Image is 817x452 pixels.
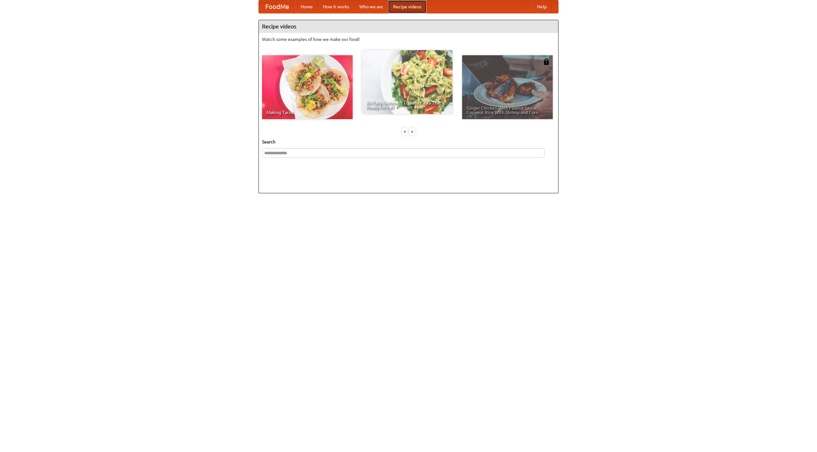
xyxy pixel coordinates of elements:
a: Who we are [354,0,388,13]
a: Home [296,0,318,13]
a: FoodMe [259,0,296,13]
a: Help [532,0,552,13]
div: » [409,127,415,135]
a: Recipe videos [388,0,426,13]
h4: Recipe videos [259,20,558,33]
a: An Easy, Summery Tomato Pasta That's Ready for Fall [362,50,453,114]
img: 483408.png [543,58,550,65]
p: Watch some examples of how we make our food! [262,36,555,42]
span: An Easy, Summery Tomato Pasta That's Ready for Fall [366,101,448,110]
a: Making Tacos [262,55,353,119]
div: « [402,127,408,135]
span: Making Tacos [266,110,348,115]
h5: Search [262,139,555,145]
a: How it works [318,0,354,13]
